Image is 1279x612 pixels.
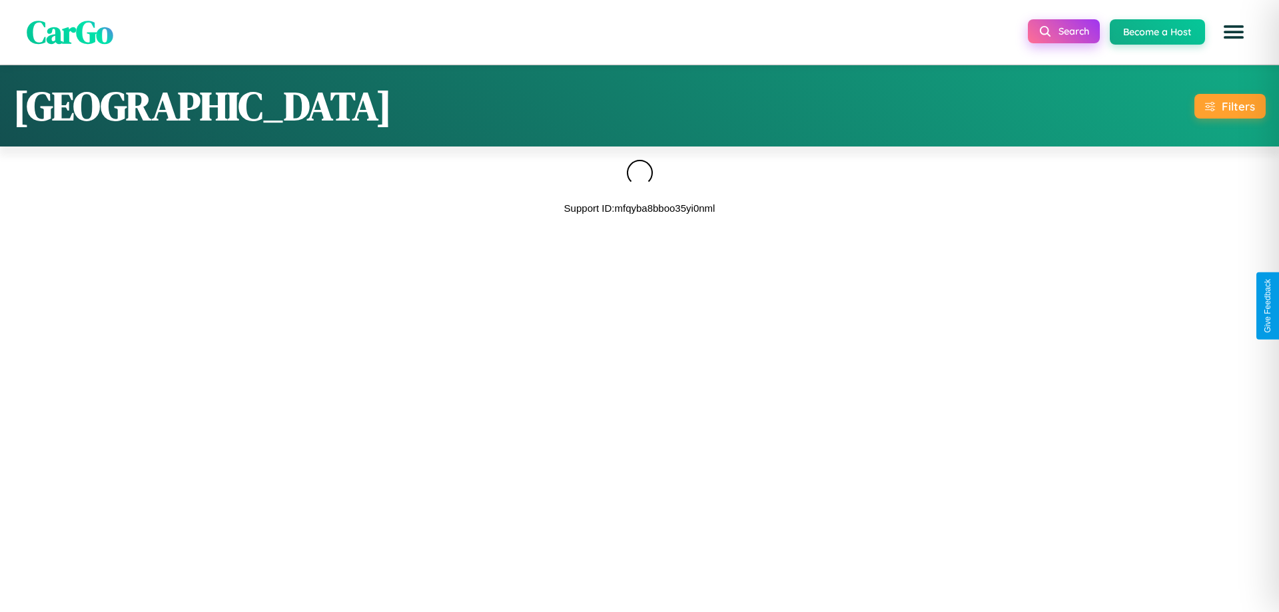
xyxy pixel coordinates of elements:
[1263,279,1272,333] div: Give Feedback
[1110,19,1205,45] button: Become a Host
[564,199,715,217] p: Support ID: mfqyba8bboo35yi0nml
[1194,94,1266,119] button: Filters
[1059,25,1089,37] span: Search
[1028,19,1100,43] button: Search
[1222,99,1255,113] div: Filters
[27,10,113,54] span: CarGo
[13,79,392,133] h1: [GEOGRAPHIC_DATA]
[1215,13,1252,51] button: Open menu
